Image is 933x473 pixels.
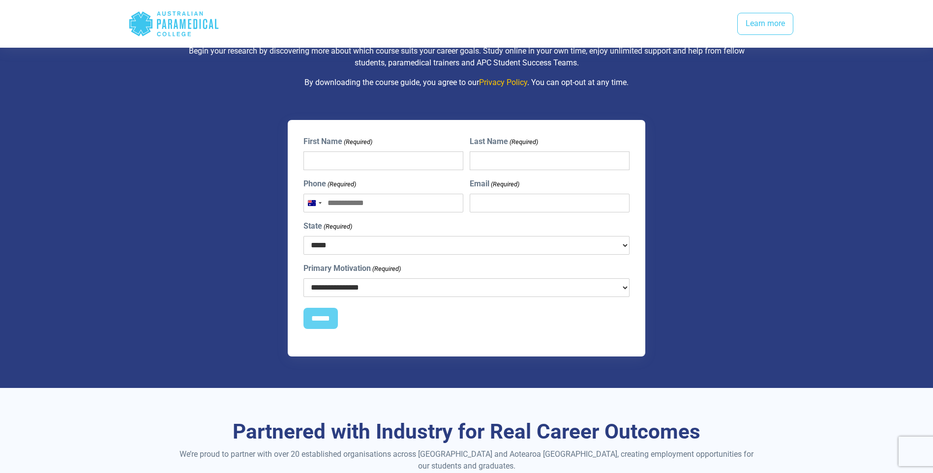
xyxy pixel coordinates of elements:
[479,78,527,87] a: Privacy Policy
[304,194,325,212] button: Selected country
[303,263,401,274] label: Primary Motivation
[179,77,754,89] p: By downloading the course guide, you agree to our . You can opt-out at any time.
[327,179,356,189] span: (Required)
[509,137,539,147] span: (Required)
[371,264,401,274] span: (Required)
[490,179,520,189] span: (Required)
[179,448,754,472] p: We’re proud to partner with over 20 established organisations across [GEOGRAPHIC_DATA] and Aotear...
[179,45,754,69] p: Begin your research by discovering more about which course suits your career goals. Study online ...
[323,222,352,232] span: (Required)
[737,13,793,35] a: Learn more
[470,136,538,148] label: Last Name
[343,137,372,147] span: (Required)
[303,136,372,148] label: First Name
[303,220,352,232] label: State
[303,178,356,190] label: Phone
[179,419,754,444] h3: Partnered with Industry for Real Career Outcomes
[128,8,219,40] div: Australian Paramedical College
[470,178,519,190] label: Email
